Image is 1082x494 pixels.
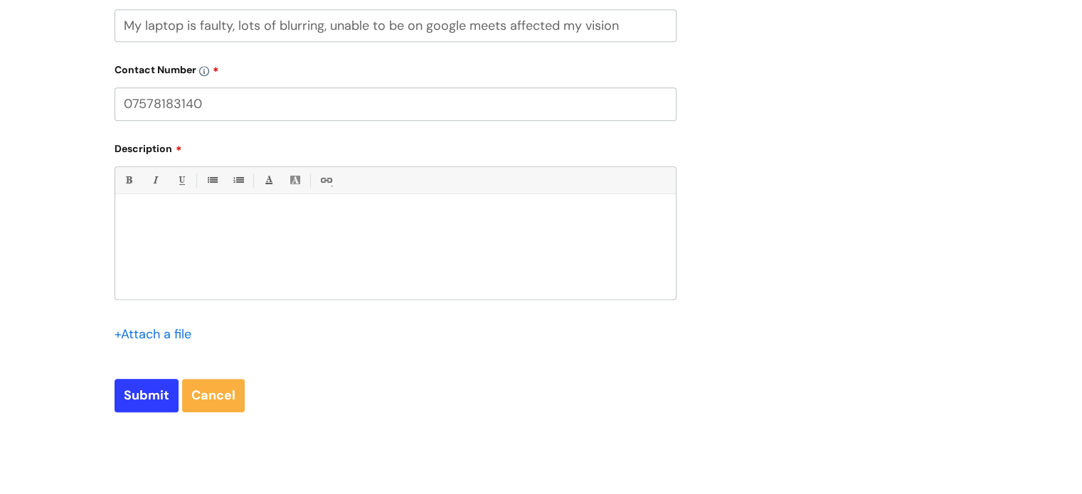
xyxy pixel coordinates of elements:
[146,171,164,189] a: Italic (Ctrl-I)
[115,323,200,345] div: Attach a file
[120,171,137,189] a: Bold (Ctrl-B)
[286,171,304,189] a: Back Color
[203,171,221,189] a: • Unordered List (Ctrl-Shift-7)
[115,379,179,412] input: Submit
[317,171,334,189] a: Link
[115,138,677,155] label: Description
[172,171,190,189] a: Underline(Ctrl-U)
[182,379,245,412] a: Cancel
[229,171,247,189] a: 1. Ordered List (Ctrl-Shift-8)
[199,66,209,76] img: info-icon.svg
[115,59,677,76] label: Contact Number
[260,171,277,189] a: Font Color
